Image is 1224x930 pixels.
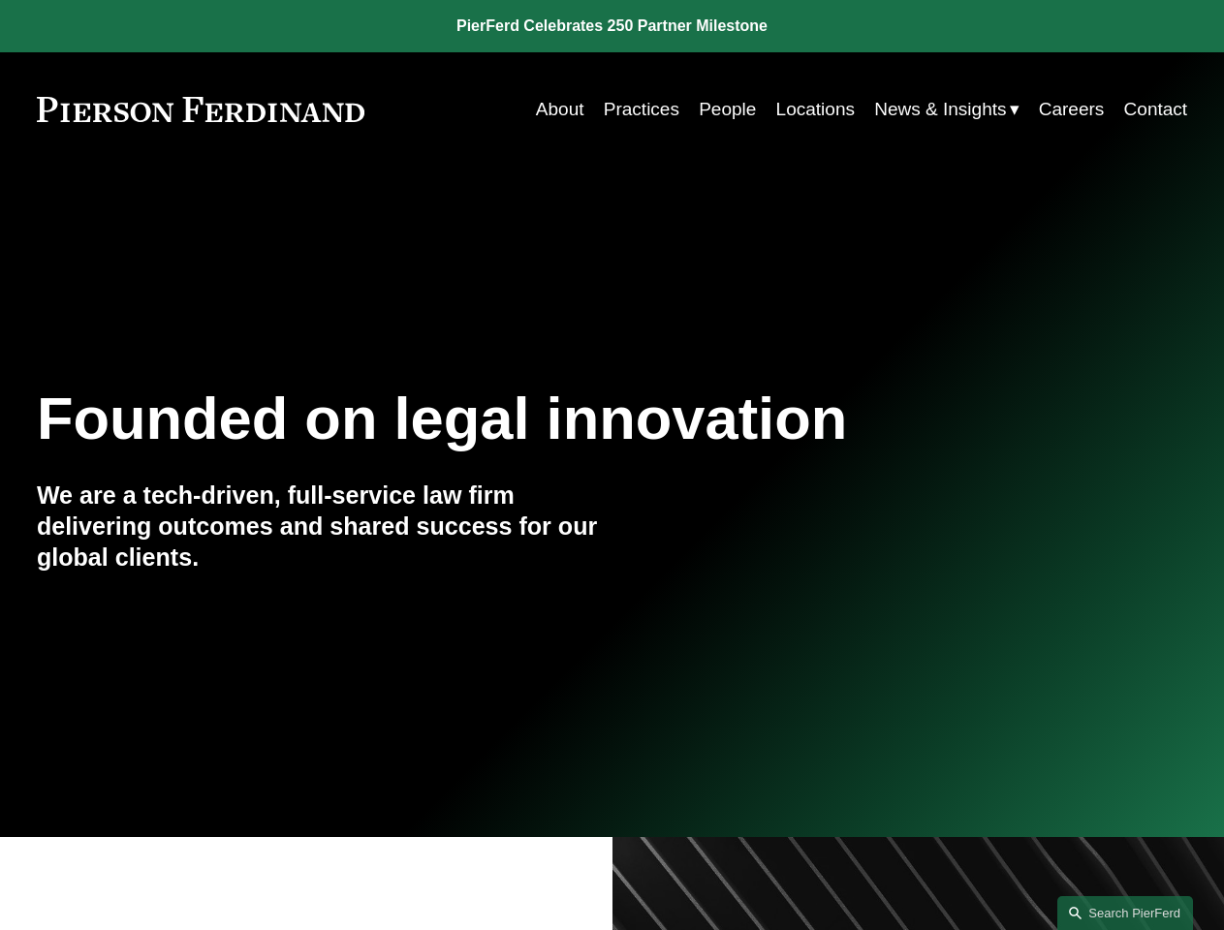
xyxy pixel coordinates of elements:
a: Search this site [1057,896,1193,930]
span: News & Insights [874,93,1006,126]
h1: Founded on legal innovation [37,385,995,452]
a: Locations [776,91,855,128]
a: About [536,91,584,128]
a: Practices [604,91,679,128]
a: People [699,91,756,128]
a: Careers [1039,91,1105,128]
h4: We are a tech-driven, full-service law firm delivering outcomes and shared success for our global... [37,480,612,573]
a: folder dropdown [874,91,1019,128]
a: Contact [1124,91,1188,128]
